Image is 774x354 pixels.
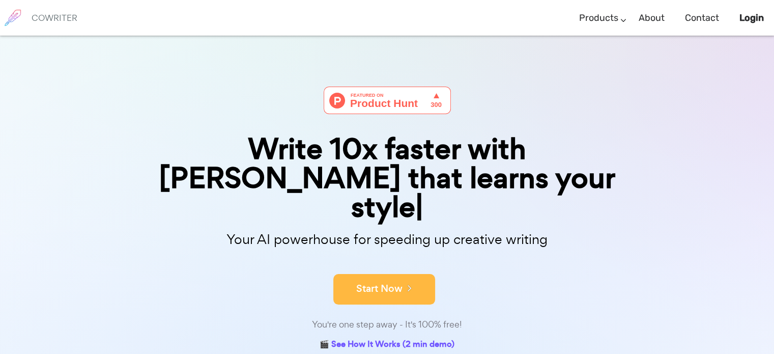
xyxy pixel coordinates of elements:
[685,3,719,33] a: Contact
[739,12,764,23] b: Login
[32,13,77,22] h6: COWRITER
[133,134,642,222] div: Write 10x faster with [PERSON_NAME] that learns your style
[133,317,642,332] div: You're one step away - It's 100% free!
[324,87,451,114] img: Cowriter - Your AI buddy for speeding up creative writing | Product Hunt
[333,274,435,305] button: Start Now
[739,3,764,33] a: Login
[579,3,618,33] a: Products
[133,229,642,251] p: Your AI powerhouse for speeding up creative writing
[320,337,454,353] a: 🎬 See How It Works (2 min demo)
[639,3,665,33] a: About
